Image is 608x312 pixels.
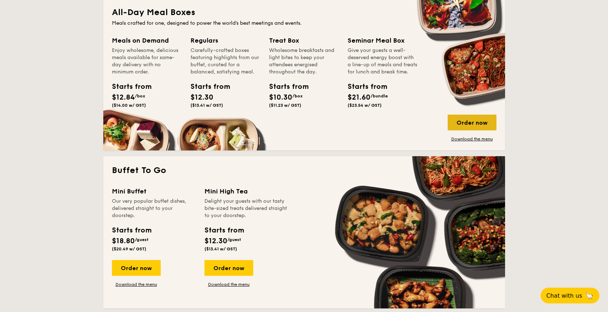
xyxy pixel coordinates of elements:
[190,93,213,102] span: $12.30
[112,237,135,245] span: $18.80
[112,165,496,176] h2: Buffet To Go
[348,103,382,108] span: ($23.54 w/ GST)
[269,81,301,92] div: Starts from
[269,93,292,102] span: $10.30
[112,35,182,45] div: Meals on Demand
[190,47,260,76] div: Carefully-crafted boxes featuring highlights from our buffet, curated for a balanced, satisfying ...
[227,237,241,242] span: /guest
[112,47,182,76] div: Enjoy wholesome, delicious meals available for same-day delivery with no minimum order.
[348,81,380,92] div: Starts from
[371,93,388,99] span: /bundle
[112,198,196,219] div: Our very popular buffet dishes, delivered straight to your doorstep.
[112,186,196,196] div: Mini Buffet
[541,288,599,303] button: Chat with us🦙
[112,103,146,108] span: ($14.00 w/ GST)
[204,260,253,276] div: Order now
[204,282,253,287] a: Download the menu
[448,136,496,142] a: Download the menu
[269,35,339,45] div: Treat Box
[112,93,135,102] span: $12.84
[190,103,223,108] span: ($13.41 w/ GST)
[190,81,223,92] div: Starts from
[292,93,303,99] span: /box
[546,292,582,299] span: Chat with us
[112,81,144,92] div: Starts from
[112,20,496,27] div: Meals crafted for one, designed to power the world's best meetings and events.
[112,7,496,18] h2: All-Day Meal Boxes
[204,237,227,245] span: $12.30
[585,292,594,300] span: 🦙
[348,47,418,76] div: Give your guests a well-deserved energy boost with a line-up of meals and treats for lunch and br...
[112,260,161,276] div: Order now
[269,47,339,76] div: Wholesome breakfasts and light bites to keep your attendees energised throughout the day.
[112,246,146,251] span: ($20.49 w/ GST)
[204,246,237,251] span: ($13.41 w/ GST)
[204,198,288,219] div: Delight your guests with our tasty bite-sized treats delivered straight to your doorstep.
[135,237,149,242] span: /guest
[112,225,151,236] div: Starts from
[190,35,260,45] div: Regulars
[448,115,496,130] div: Order now
[348,35,418,45] div: Seminar Meal Box
[269,103,301,108] span: ($11.23 w/ GST)
[204,186,288,196] div: Mini High Tea
[135,93,145,99] span: /box
[204,225,244,236] div: Starts from
[112,282,161,287] a: Download the menu
[348,93,371,102] span: $21.60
